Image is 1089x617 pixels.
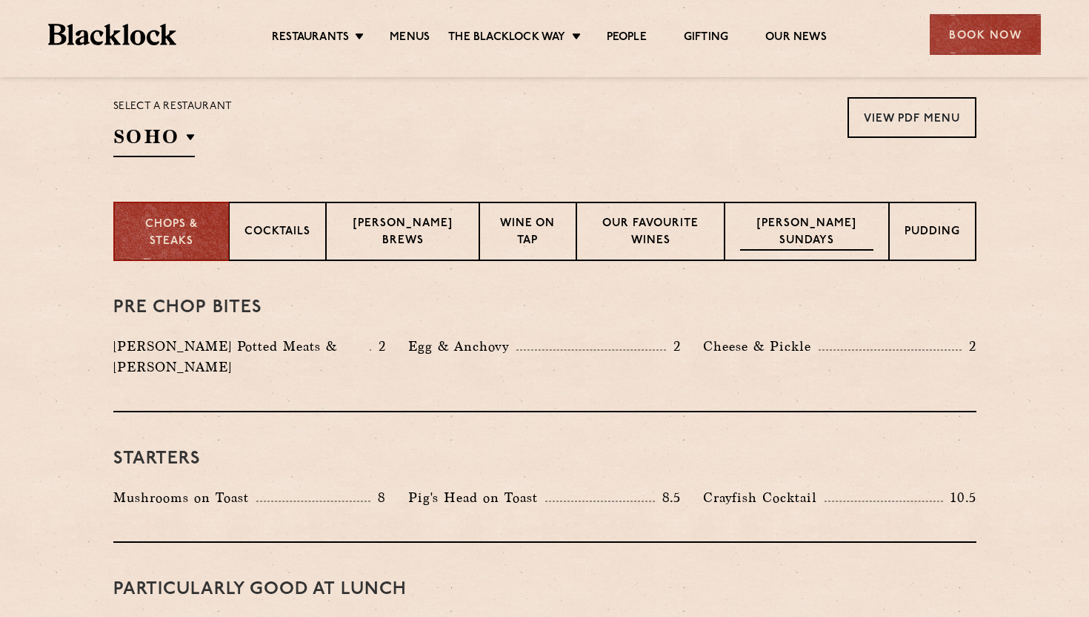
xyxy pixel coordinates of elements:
[113,336,370,377] p: [PERSON_NAME] Potted Meats & [PERSON_NAME]
[113,97,233,116] p: Select a restaurant
[371,337,386,356] p: 2
[930,14,1041,55] div: Book Now
[113,580,976,599] h3: PARTICULARLY GOOD AT LUNCH
[905,224,960,242] p: Pudding
[740,216,873,251] p: [PERSON_NAME] Sundays
[48,24,176,45] img: BL_Textured_Logo-footer-cropped.svg
[703,487,825,508] p: Crayfish Cocktail
[408,336,516,357] p: Egg & Anchovy
[113,449,976,469] h3: Starters
[703,336,819,357] p: Cheese & Pickle
[244,224,310,242] p: Cocktails
[962,337,976,356] p: 2
[666,337,681,356] p: 2
[113,298,976,317] h3: Pre Chop Bites
[272,30,349,47] a: Restaurants
[113,124,195,157] h2: SOHO
[390,30,430,47] a: Menus
[943,488,976,507] p: 10.5
[408,487,545,508] p: Pig's Head on Toast
[113,487,256,508] p: Mushrooms on Toast
[370,488,386,507] p: 8
[592,216,709,251] p: Our favourite wines
[495,216,561,251] p: Wine on Tap
[448,30,565,47] a: The Blacklock Way
[684,30,728,47] a: Gifting
[847,97,976,138] a: View PDF Menu
[607,30,647,47] a: People
[342,216,463,251] p: [PERSON_NAME] Brews
[655,488,682,507] p: 8.5
[130,217,214,250] p: Chops & Steaks
[765,30,827,47] a: Our News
